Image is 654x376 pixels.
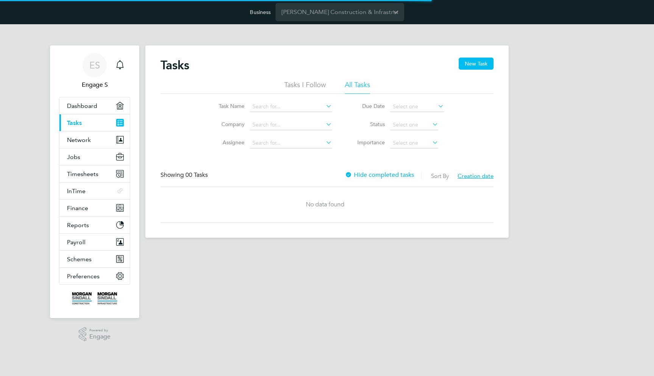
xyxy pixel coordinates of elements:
[59,292,130,304] a: Go to home page
[59,80,130,89] span: Engage S
[431,172,449,179] label: Sort By
[345,171,414,179] label: Hide completed tasks
[89,327,111,334] span: Powered by
[67,256,92,263] span: Schemes
[72,292,117,304] img: morgansindall-logo-retina.png
[59,251,130,267] button: Schemes
[59,148,130,165] button: Jobs
[59,114,130,131] a: Tasks
[390,138,438,148] input: Select one
[67,102,97,109] span: Dashboard
[351,139,385,146] label: Importance
[59,183,130,199] button: InTime
[59,217,130,233] button: Reports
[390,101,444,112] input: Select one
[390,120,438,130] input: Select one
[67,273,100,280] span: Preferences
[59,234,130,250] button: Payroll
[351,103,385,109] label: Due Date
[284,80,326,94] li: Tasks I Follow
[59,131,130,148] button: Network
[67,222,89,229] span: Reports
[67,136,91,144] span: Network
[160,58,189,73] h2: Tasks
[67,239,86,246] span: Payroll
[210,121,244,128] label: Company
[67,153,80,161] span: Jobs
[59,97,130,114] a: Dashboard
[59,200,130,216] button: Finance
[89,60,100,70] span: ES
[160,201,490,209] div: No data found
[59,268,130,284] button: Preferences
[210,139,244,146] label: Assignee
[345,80,370,94] li: All Tasks
[50,45,139,318] nav: Main navigation
[250,138,332,148] input: Search for...
[250,9,271,16] label: Business
[79,327,111,342] a: Powered byEngage
[250,120,332,130] input: Search for...
[89,334,111,340] span: Engage
[351,121,385,128] label: Status
[458,172,494,179] span: Creation date
[160,171,209,179] div: Showing
[250,101,332,112] input: Search for...
[459,58,494,70] button: New Task
[67,119,82,126] span: Tasks
[67,170,98,178] span: Timesheets
[185,171,208,179] span: 00 Tasks
[210,103,244,109] label: Task Name
[67,187,86,195] span: InTime
[59,165,130,182] button: Timesheets
[59,53,130,89] a: ESEngage S
[67,204,88,212] span: Finance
